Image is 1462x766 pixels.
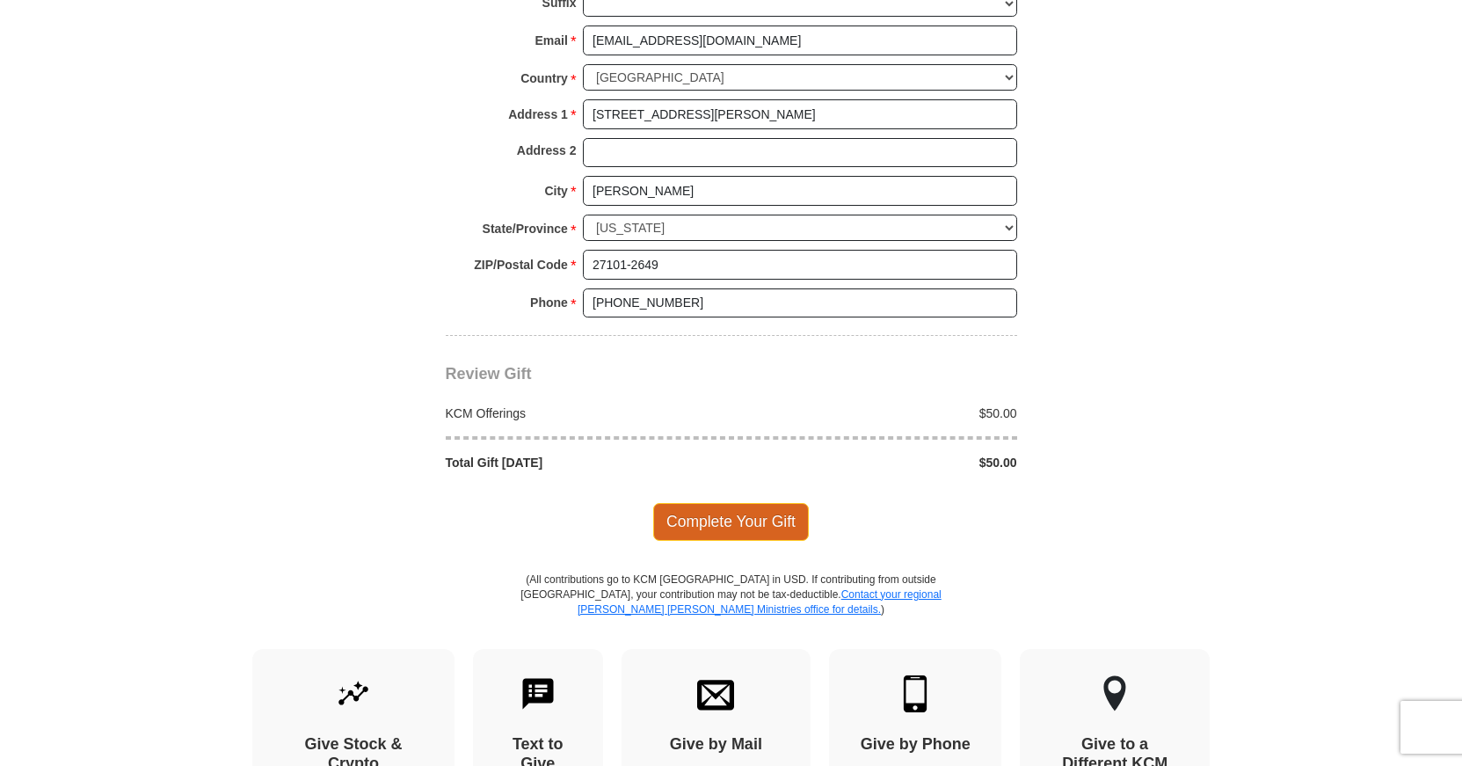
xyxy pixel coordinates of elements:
[436,405,731,422] div: KCM Offerings
[578,588,942,616] a: Contact your regional [PERSON_NAME] [PERSON_NAME] Ministries office for details.
[535,28,568,53] strong: Email
[530,290,568,315] strong: Phone
[1102,675,1127,712] img: other-region
[653,503,809,540] span: Complete Your Gift
[897,675,934,712] img: mobile.svg
[520,573,942,649] p: (All contributions go to KCM [GEOGRAPHIC_DATA] in USD. If contributing from outside [GEOGRAPHIC_D...
[335,675,372,712] img: give-by-stock.svg
[652,735,781,755] h4: Give by Mail
[474,252,568,277] strong: ZIP/Postal Code
[517,138,577,163] strong: Address 2
[731,405,1027,422] div: $50.00
[544,179,567,203] strong: City
[731,454,1027,471] div: $50.00
[520,66,568,91] strong: Country
[436,454,731,471] div: Total Gift [DATE]
[508,102,568,127] strong: Address 1
[446,365,532,383] span: Review Gift
[860,735,971,755] h4: Give by Phone
[697,675,734,712] img: envelope.svg
[483,216,568,241] strong: State/Province
[520,675,556,712] img: text-to-give.svg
